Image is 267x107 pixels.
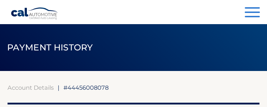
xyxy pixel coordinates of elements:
[7,42,93,53] span: PAYMENT HISTORY
[58,84,59,91] span: |
[245,7,260,19] button: Menu
[63,84,109,91] span: #44456008078
[11,7,58,20] a: Cal Automotive
[8,84,54,91] a: Account Details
